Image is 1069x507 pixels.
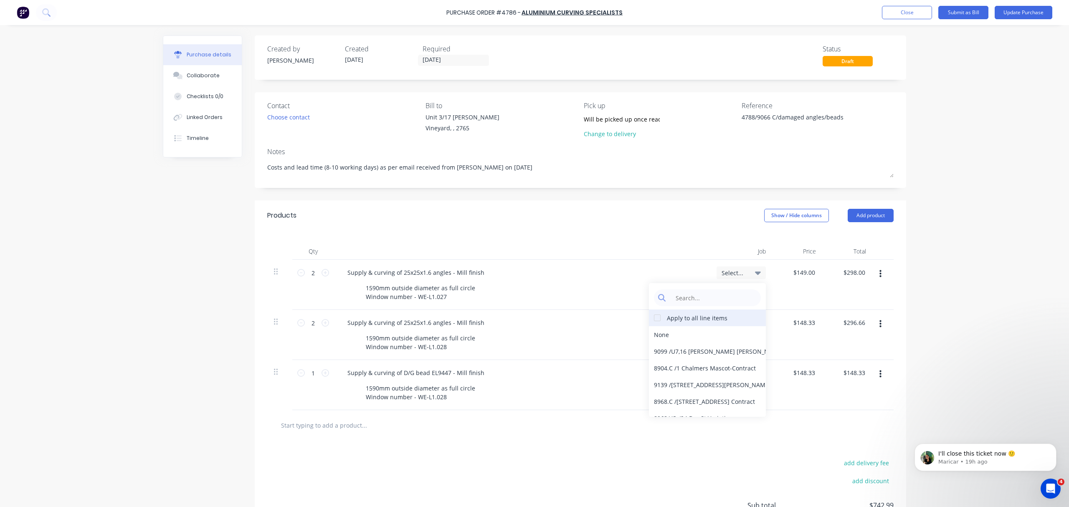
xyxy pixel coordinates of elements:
div: Change to delivery [584,129,660,138]
div: Products [267,210,296,221]
span: 4 [1058,479,1064,485]
div: Draft [823,56,873,66]
div: 8968.C / [STREET_ADDRESS] Contract [649,393,766,410]
div: Pick up [584,101,736,111]
button: add delivery fee [839,457,894,468]
div: [PERSON_NAME] [267,56,338,65]
div: Supply & curving of D/G bead EL9447 - Mill finish [341,367,491,379]
div: Linked Orders [187,114,223,121]
div: 1590mm outside diameter as full circle Window number - WE-L1.028 [362,332,479,353]
iframe: Intercom notifications message [902,426,1069,484]
div: Collaborate [187,72,220,79]
div: Created [345,44,416,54]
div: Supply & curving of 25x25x1.6 angles - Mill finish [341,266,491,279]
button: Update Purchase [995,6,1052,19]
div: Apply to all line items [667,314,727,322]
button: Purchase details [163,44,242,65]
a: Aluminium Curving Specialists [522,8,623,17]
div: 9099 / U7,16 [PERSON_NAME] [PERSON_NAME] Service [649,343,766,360]
div: Choose contact [267,113,310,122]
span: Select... [722,269,747,277]
input: Search... [671,289,757,306]
div: Notes [267,147,894,157]
div: Vineyard, , 2765 [426,124,499,132]
div: Bill to [426,101,578,111]
div: Required [423,44,494,54]
div: Unit 3/17 [PERSON_NAME] [426,113,499,122]
div: Status [823,44,894,54]
button: add discount [847,475,894,486]
button: Linked Orders [163,107,242,128]
button: Show / Hide columns [764,209,829,222]
div: Total [823,243,873,260]
div: Purchase details [187,51,231,58]
div: Qty [292,243,334,260]
iframe: Intercom live chat [1041,479,1061,499]
img: Factory [17,6,29,19]
textarea: Costs and lead time (8-10 working days) as per email received from [PERSON_NAME] on [DATE] [267,159,894,177]
button: Submit as Bill [938,6,988,19]
button: Checklists 0/0 [163,86,242,107]
div: None [649,326,766,343]
textarea: 4788/9066 C/damaged angles/beads [742,113,846,132]
input: Start typing to add a product... [281,417,448,433]
button: Close [882,6,932,19]
div: Contact [267,101,419,111]
div: 1590mm outside diameter as full circle Window number - WE-L1.028 [362,382,479,403]
div: 8968.VO / 24 Bay St Variations [649,410,766,426]
input: Enter notes... [584,113,660,125]
div: Job [710,243,773,260]
div: Purchase Order #4786 - [446,8,521,17]
button: Add product [848,209,894,222]
button: Timeline [163,128,242,149]
div: Timeline [187,134,209,142]
div: 9139 / [STREET_ADDRESS][PERSON_NAME] [649,376,766,393]
div: Reference [742,101,894,111]
div: 8904.C / 1 Chalmers Mascot-Contract [649,360,766,376]
div: 1590mm outside diameter as full circle Window number - WE-L1.027 [362,282,479,303]
button: Collaborate [163,65,242,86]
div: Price [773,243,823,260]
div: Supply & curving of 25x25x1.6 angles - Mill finish [341,317,491,329]
div: Checklists 0/0 [187,93,223,100]
div: Created by [267,44,338,54]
